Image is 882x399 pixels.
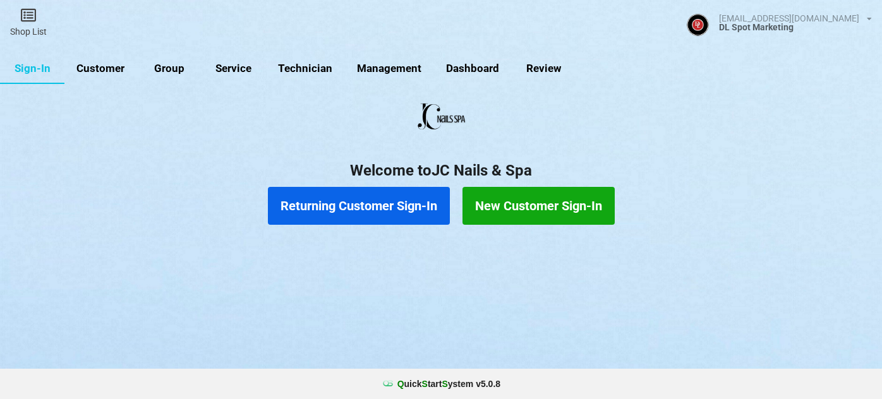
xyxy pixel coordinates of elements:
img: JCNailsSpa-Logo.png [416,92,466,142]
a: Technician [266,54,345,84]
b: uick tart ystem v 5.0.8 [397,378,500,390]
span: Q [397,379,404,389]
a: Review [511,54,576,84]
span: S [442,379,447,389]
a: Dashboard [434,54,512,84]
img: ACg8ocJBJY4Ud2iSZOJ0dI7f7WKL7m7EXPYQEjkk1zIsAGHMA41r1c4--g=s96-c [687,14,709,36]
a: Service [202,54,266,84]
span: S [422,379,428,389]
img: favicon.ico [382,378,394,390]
button: Returning Customer Sign-In [268,187,450,225]
a: Group [137,54,202,84]
a: Customer [64,54,137,84]
div: [EMAIL_ADDRESS][DOMAIN_NAME] [719,14,859,23]
div: DL Spot Marketing [719,23,872,32]
a: Management [345,54,434,84]
button: New Customer Sign-In [462,187,615,225]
